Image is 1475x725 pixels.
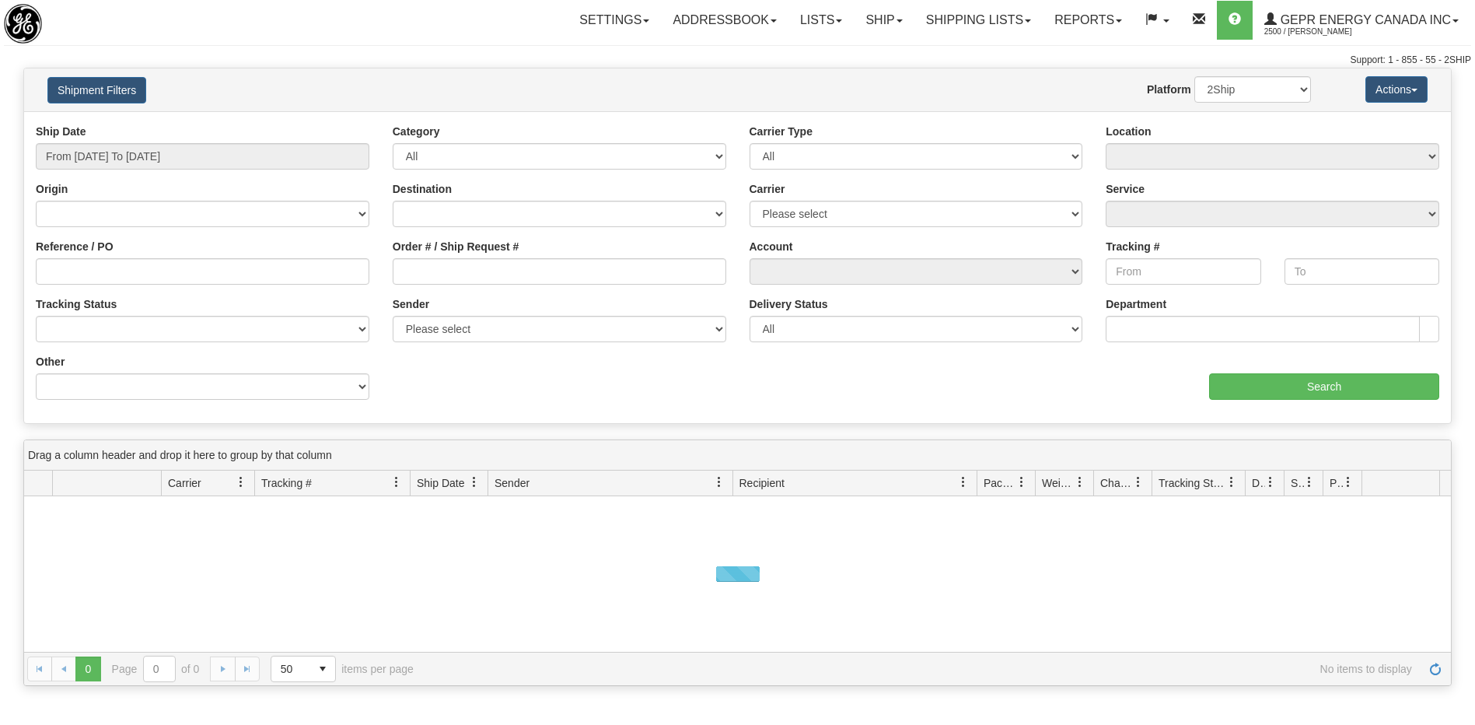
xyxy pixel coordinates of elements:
[271,656,414,682] span: items per page
[1067,469,1093,496] a: Weight filter column settings
[461,469,488,496] a: Ship Date filter column settings
[1335,469,1361,496] a: Pickup Status filter column settings
[1257,469,1284,496] a: Delivery Status filter column settings
[1218,469,1245,496] a: Tracking Status filter column settings
[1264,24,1381,40] span: 2500 / [PERSON_NAME]
[36,296,117,312] label: Tracking Status
[310,657,335,681] span: select
[1147,82,1191,97] label: Platform
[750,181,785,197] label: Carrier
[854,1,914,40] a: Ship
[568,1,661,40] a: Settings
[950,469,977,496] a: Recipient filter column settings
[706,469,732,496] a: Sender filter column settings
[417,475,464,491] span: Ship Date
[1209,373,1439,400] input: Search
[393,181,452,197] label: Destination
[271,656,336,682] span: Page sizes drop down
[1125,469,1152,496] a: Charge filter column settings
[1330,475,1343,491] span: Pickup Status
[36,181,68,197] label: Origin
[36,354,65,370] label: Other
[1277,13,1451,26] span: GEPR Energy Canada Inc
[1106,258,1260,285] input: From
[1423,657,1448,681] a: Refresh
[24,440,1451,471] div: grid grouping header
[1365,76,1428,103] button: Actions
[1106,296,1166,312] label: Department
[4,54,1471,67] div: Support: 1 - 855 - 55 - 2SHIP
[1042,475,1075,491] span: Weight
[1291,475,1304,491] span: Shipment Issues
[750,239,793,254] label: Account
[750,124,813,139] label: Carrier Type
[4,4,42,44] img: logo2500.jpg
[435,663,1412,675] span: No items to display
[495,475,530,491] span: Sender
[36,239,114,254] label: Reference / PO
[393,124,440,139] label: Category
[383,469,410,496] a: Tracking # filter column settings
[1008,469,1035,496] a: Packages filter column settings
[47,77,146,103] button: Shipment Filters
[228,469,254,496] a: Carrier filter column settings
[1100,475,1133,491] span: Charge
[1253,1,1470,40] a: GEPR Energy Canada Inc 2500 / [PERSON_NAME]
[788,1,854,40] a: Lists
[1106,239,1159,254] label: Tracking #
[739,475,785,491] span: Recipient
[112,656,200,682] span: Page of 0
[1159,475,1226,491] span: Tracking Status
[1296,469,1323,496] a: Shipment Issues filter column settings
[393,239,519,254] label: Order # / Ship Request #
[393,296,429,312] label: Sender
[75,657,100,681] span: Page 0
[36,124,86,139] label: Ship Date
[261,475,312,491] span: Tracking #
[750,296,828,312] label: Delivery Status
[1285,258,1439,285] input: To
[914,1,1043,40] a: Shipping lists
[661,1,788,40] a: Addressbook
[168,475,201,491] span: Carrier
[1252,475,1265,491] span: Delivery Status
[1043,1,1134,40] a: Reports
[1106,181,1145,197] label: Service
[1106,124,1151,139] label: Location
[281,661,301,677] span: 50
[984,475,1016,491] span: Packages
